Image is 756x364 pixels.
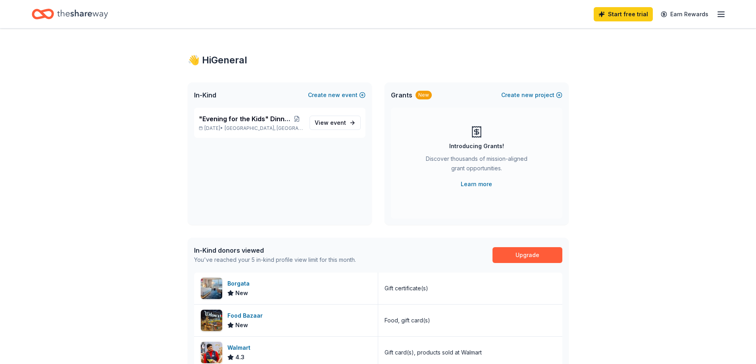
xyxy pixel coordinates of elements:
[201,278,222,299] img: Image for Borgata
[501,90,562,100] button: Createnewproject
[521,90,533,100] span: new
[235,320,248,330] span: New
[235,353,244,362] span: 4.3
[201,342,222,363] img: Image for Walmart
[201,310,222,331] img: Image for Food Bazaar
[416,91,432,99] div: New
[461,179,492,189] a: Learn more
[32,5,108,23] a: Home
[330,119,346,126] span: event
[308,90,365,100] button: Createnewevent
[385,316,430,325] div: Food, gift card(s)
[594,7,653,21] a: Start free trial
[199,125,303,131] p: [DATE] •
[391,90,412,100] span: Grants
[310,116,361,130] a: View event
[188,54,569,67] div: 👋 Hi General
[385,284,428,293] div: Gift certificate(s)
[194,90,216,100] span: In-Kind
[492,247,562,263] a: Upgrade
[227,279,253,288] div: Borgata
[449,141,504,151] div: Introducing Grants!
[315,118,346,128] span: View
[227,311,266,320] div: Food Bazaar
[423,154,531,176] div: Discover thousands of mission-aligned grant opportunities.
[235,288,248,298] span: New
[194,255,356,265] div: You've reached your 5 in-kind profile view limit for this month.
[656,7,713,21] a: Earn Rewards
[199,114,291,124] span: "Evening for the Kids" Dinner Auction
[328,90,340,100] span: new
[227,343,254,353] div: Walmart
[385,348,482,357] div: Gift card(s), products sold at Walmart
[225,125,303,131] span: [GEOGRAPHIC_DATA], [GEOGRAPHIC_DATA]
[194,246,356,255] div: In-Kind donors viewed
